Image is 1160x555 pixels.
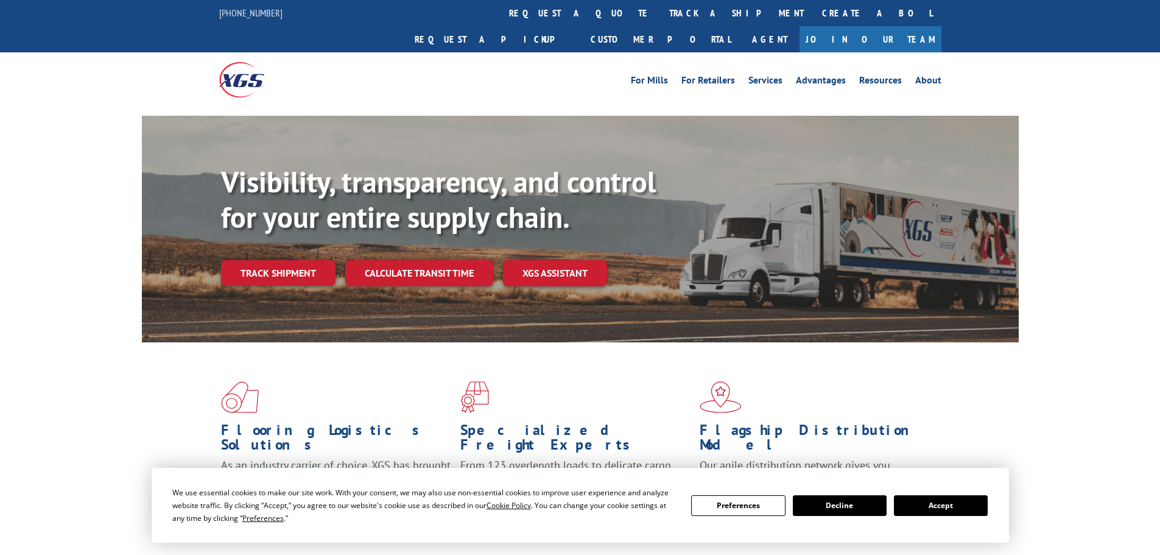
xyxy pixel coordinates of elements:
[221,423,451,458] h1: Flooring Logistics Solutions
[345,260,493,286] a: Calculate transit time
[152,468,1009,543] div: Cookie Consent Prompt
[793,495,887,516] button: Decline
[460,381,489,413] img: xgs-icon-focused-on-flooring-red
[800,26,941,52] a: Join Our Team
[700,423,930,458] h1: Flagship Distribution Model
[460,423,691,458] h1: Specialized Freight Experts
[503,260,607,286] a: XGS ASSISTANT
[221,381,259,413] img: xgs-icon-total-supply-chain-intelligence-red
[681,76,735,89] a: For Retailers
[487,500,531,511] span: Cookie Policy
[740,26,800,52] a: Agent
[796,76,846,89] a: Advantages
[915,76,941,89] a: About
[221,458,451,501] span: As an industry carrier of choice, XGS has brought innovation and dedication to flooring logistics...
[242,513,284,523] span: Preferences
[460,458,691,512] p: From 123 overlength loads to delicate cargo, our experienced staff knows the best way to move you...
[406,26,582,52] a: Request a pickup
[221,163,656,236] b: Visibility, transparency, and control for your entire supply chain.
[859,76,902,89] a: Resources
[582,26,740,52] a: Customer Portal
[700,458,924,487] span: Our agile distribution network gives you nationwide inventory management on demand.
[894,495,988,516] button: Accept
[631,76,668,89] a: For Mills
[221,260,336,286] a: Track shipment
[748,76,782,89] a: Services
[172,486,677,525] div: We use essential cookies to make our site work. With your consent, we may also use non-essential ...
[700,381,742,413] img: xgs-icon-flagship-distribution-model-red
[691,495,785,516] button: Preferences
[219,7,283,19] a: [PHONE_NUMBER]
